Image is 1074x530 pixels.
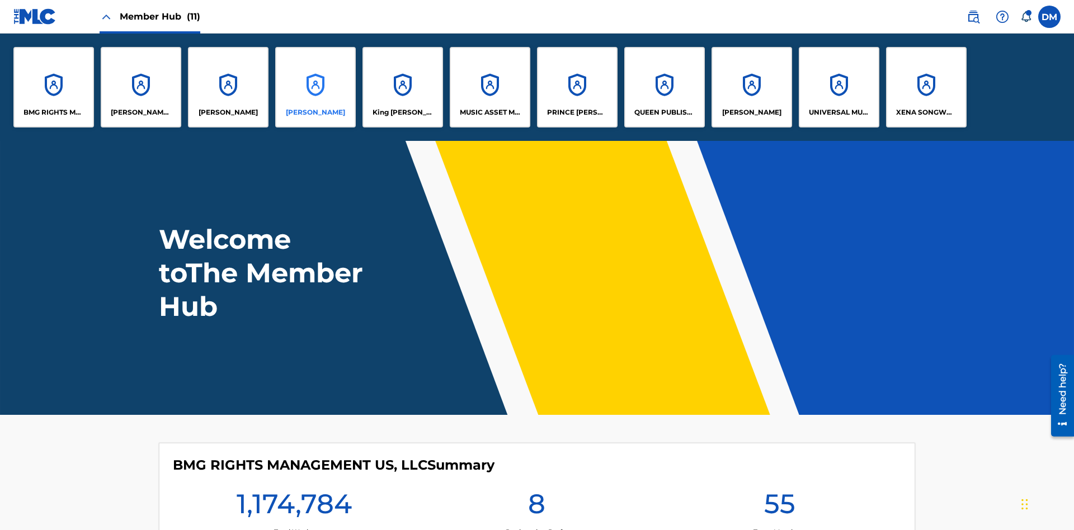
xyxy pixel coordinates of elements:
a: AccountsXENA SONGWRITER [886,47,967,127]
a: Accounts[PERSON_NAME] SONGWRITER [101,47,181,127]
span: (11) [187,11,200,22]
div: Notifications [1020,11,1031,22]
a: Accounts[PERSON_NAME] [188,47,268,127]
p: RONALD MCTESTERSON [722,107,781,117]
p: MUSIC ASSET MANAGEMENT (MAM) [460,107,521,117]
a: AccountsPRINCE [PERSON_NAME] [537,47,618,127]
img: Close [100,10,113,23]
p: BMG RIGHTS MANAGEMENT US, LLC [23,107,84,117]
div: Drag [1021,488,1028,521]
a: Accounts[PERSON_NAME] [275,47,356,127]
p: King McTesterson [373,107,434,117]
h1: Welcome to The Member Hub [159,223,368,323]
iframe: Chat Widget [1018,476,1074,530]
p: PRINCE MCTESTERSON [547,107,608,117]
p: XENA SONGWRITER [896,107,957,117]
a: AccountsMUSIC ASSET MANAGEMENT (MAM) [450,47,530,127]
img: MLC Logo [13,8,56,25]
a: Public Search [962,6,984,28]
h1: 1,174,784 [237,487,352,527]
p: QUEEN PUBLISHA [634,107,695,117]
h1: 55 [764,487,795,527]
a: AccountsUNIVERSAL MUSIC PUB GROUP [799,47,879,127]
a: AccountsBMG RIGHTS MANAGEMENT US, LLC [13,47,94,127]
a: AccountsQUEEN PUBLISHA [624,47,705,127]
a: AccountsKing [PERSON_NAME] [362,47,443,127]
p: CLEO SONGWRITER [111,107,172,117]
img: help [996,10,1009,23]
img: search [967,10,980,23]
span: Member Hub [120,10,200,23]
div: User Menu [1038,6,1061,28]
h4: BMG RIGHTS MANAGEMENT US, LLC [173,457,494,474]
iframe: Resource Center [1043,351,1074,442]
div: Help [991,6,1014,28]
p: ELVIS COSTELLO [199,107,258,117]
a: Accounts[PERSON_NAME] [712,47,792,127]
p: UNIVERSAL MUSIC PUB GROUP [809,107,870,117]
h1: 8 [528,487,545,527]
p: EYAMA MCSINGER [286,107,345,117]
